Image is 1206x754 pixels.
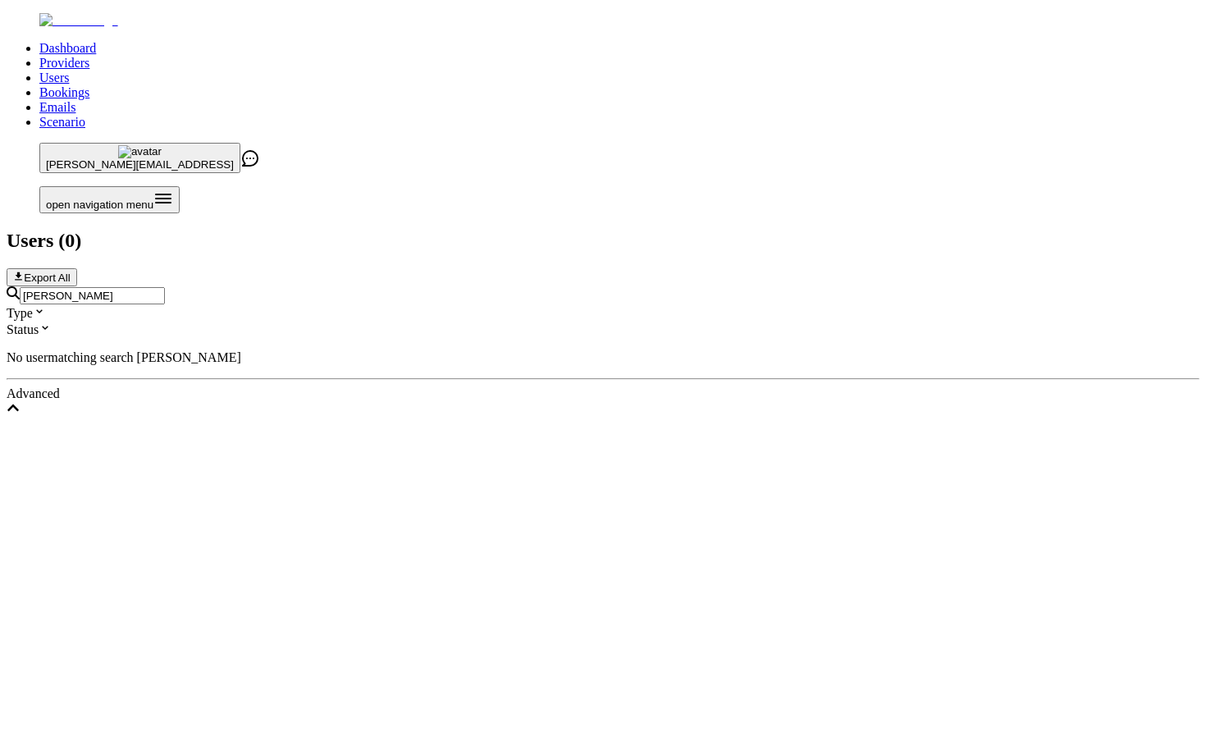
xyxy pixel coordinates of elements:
[23,63,305,93] div: Earn your first dollar 💵
[30,425,298,451] div: 2Add a discovery call link
[63,493,278,510] div: Update your social media bios
[63,431,278,447] div: Add a discovery call link
[63,368,190,386] button: Mark as completed
[67,142,94,168] img: Profile image for Roberta
[7,321,1199,337] div: Status
[136,553,193,564] span: Messages
[139,7,192,35] h1: Tasks
[46,199,153,211] span: open navigation menu
[7,230,1199,252] h2: Users ( 0 )
[109,512,218,578] button: Messages
[39,56,89,70] a: Providers
[16,186,58,203] p: 9 steps
[20,287,165,304] input: Search by email
[63,256,278,272] div: Launch your first offer
[256,553,291,564] span: Tasks
[118,145,162,158] img: avatar
[23,93,305,132] div: Your first client could be booking you [DATE] if you act now.
[288,7,317,36] div: Close
[38,553,71,564] span: Home
[39,186,180,213] button: Open menu
[46,158,234,171] span: [PERSON_NAME][EMAIL_ADDRESS]
[7,350,1199,365] p: No user matching search [PERSON_NAME]
[39,143,240,173] button: avatar[PERSON_NAME][EMAIL_ADDRESS]
[7,386,60,400] span: Advanced
[39,41,96,55] a: Dashboard
[63,283,286,335] div: Navigate to the ‘Offerings’ section and create one paid service clients can book [DATE].
[39,71,69,85] a: Users
[217,186,312,203] p: About 9 minutes
[30,250,298,276] div: 1Launch your first offer
[7,268,77,286] button: Export All
[7,304,1199,321] div: Type
[100,147,262,163] div: [PERSON_NAME] from Fluum
[39,100,75,114] a: Emails
[30,487,298,514] div: 3Update your social media bios
[39,115,85,129] a: Scenario
[39,85,89,99] a: Bookings
[219,512,328,578] button: Tasks
[39,13,118,28] img: Fluum Logo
